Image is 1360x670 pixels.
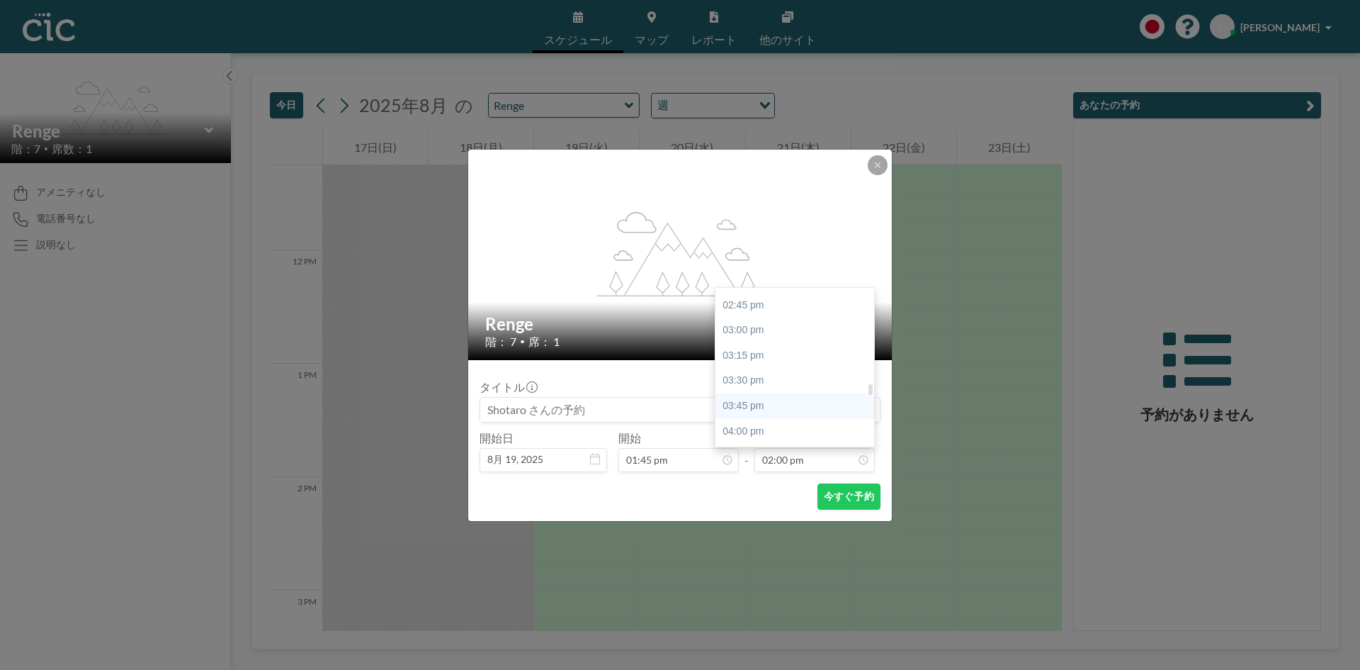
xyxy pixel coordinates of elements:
div: 03:15 pm [715,343,881,369]
div: 04:15 pm [715,444,881,469]
span: 席： 1 [528,335,560,349]
input: Shotaro さんの予約 [480,398,880,422]
div: 03:45 pm [715,393,881,419]
span: • [520,336,525,347]
span: 階： 7 [485,335,516,349]
div: 03:00 pm [715,318,881,343]
button: 今すぐ予約 [817,484,880,510]
div: 03:30 pm [715,368,881,393]
h2: Renge [485,313,876,335]
g: flex-grow: 1.2; [597,211,764,296]
label: 開始 [618,431,641,445]
div: 02:45 pm [715,293,881,318]
label: タイトル [480,380,536,394]
div: 04:00 pm [715,419,881,445]
span: - [744,436,749,467]
label: 開始日 [480,431,514,445]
